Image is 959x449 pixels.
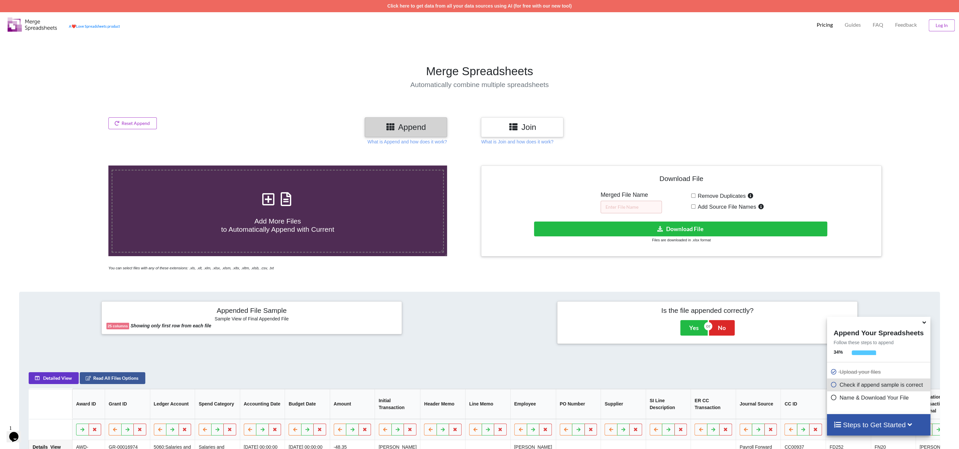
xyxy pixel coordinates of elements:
small: Files are downloaded in .xlsx format [652,238,711,242]
p: Name & Download Your File [830,394,928,402]
p: Check if append sample is correct [830,381,928,389]
th: Grant ID [105,389,150,419]
span: Feedback [895,22,917,27]
i: You can select files with any of these extensions: .xls, .xlt, .xlm, .xlsx, .xlsm, .xltx, .xltm, ... [108,266,274,270]
b: 25 columns [108,324,128,328]
p: Upload your files [830,368,928,376]
p: Follow these steps to append [827,339,930,346]
b: 34 % [833,349,843,355]
th: ER CC Transaction [691,389,736,419]
button: Read All Files Options [80,372,145,384]
img: Logo.png [8,17,57,32]
th: Spend Category [195,389,240,419]
h5: Merged File Name [601,192,662,198]
th: SI Line Description [646,389,691,419]
th: Accounting Date [240,389,285,419]
th: Initial Transaction [375,389,420,419]
th: Employee [510,389,556,419]
button: Download File [534,222,827,236]
iframe: chat widget [7,423,28,442]
h4: Append Your Spreadsheets [827,327,930,337]
span: Add Source File Names [695,204,756,210]
span: Remove Duplicates [695,193,746,199]
h3: Append [370,122,442,132]
button: Yes [680,320,708,335]
th: CC ID [781,389,826,419]
b: Showing only first row from each file [130,323,211,328]
th: Header Memo [420,389,465,419]
h4: Is the file appended correctly? [562,306,853,314]
h6: Sample View of Final Appended File [106,316,397,323]
th: Award ID [72,389,105,419]
button: Detailed View [29,372,79,384]
th: Fund ID [826,389,871,419]
th: Ledger Account [150,389,195,419]
th: Line Memo [465,389,510,419]
p: FAQ [873,21,883,28]
button: Log In [929,19,955,31]
button: No [709,320,735,335]
h4: Download File [486,170,876,189]
h4: Appended File Sample [106,306,397,315]
th: Budget Date [285,389,330,419]
p: Pricing [817,21,833,28]
input: Enter File Name [601,201,662,213]
span: Add More Files to Automatically Append with Current [221,217,334,233]
a: Click here to get data from all your data sources using AI (for free with our new tool) [387,3,572,9]
h3: Join [486,122,558,132]
h4: Steps to Get Started [833,421,923,429]
p: What is Join and how does it work? [481,138,553,145]
button: Reset Append [108,117,157,129]
p: What is Append and how does it work? [367,138,447,145]
a: AheartLove Spreadsheets product [69,24,120,28]
th: Supplier [601,389,646,419]
p: Guides [845,21,861,28]
th: PO Number [556,389,601,419]
th: Amount [330,389,375,419]
span: heart [71,24,76,28]
th: Journal Source [736,389,781,419]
